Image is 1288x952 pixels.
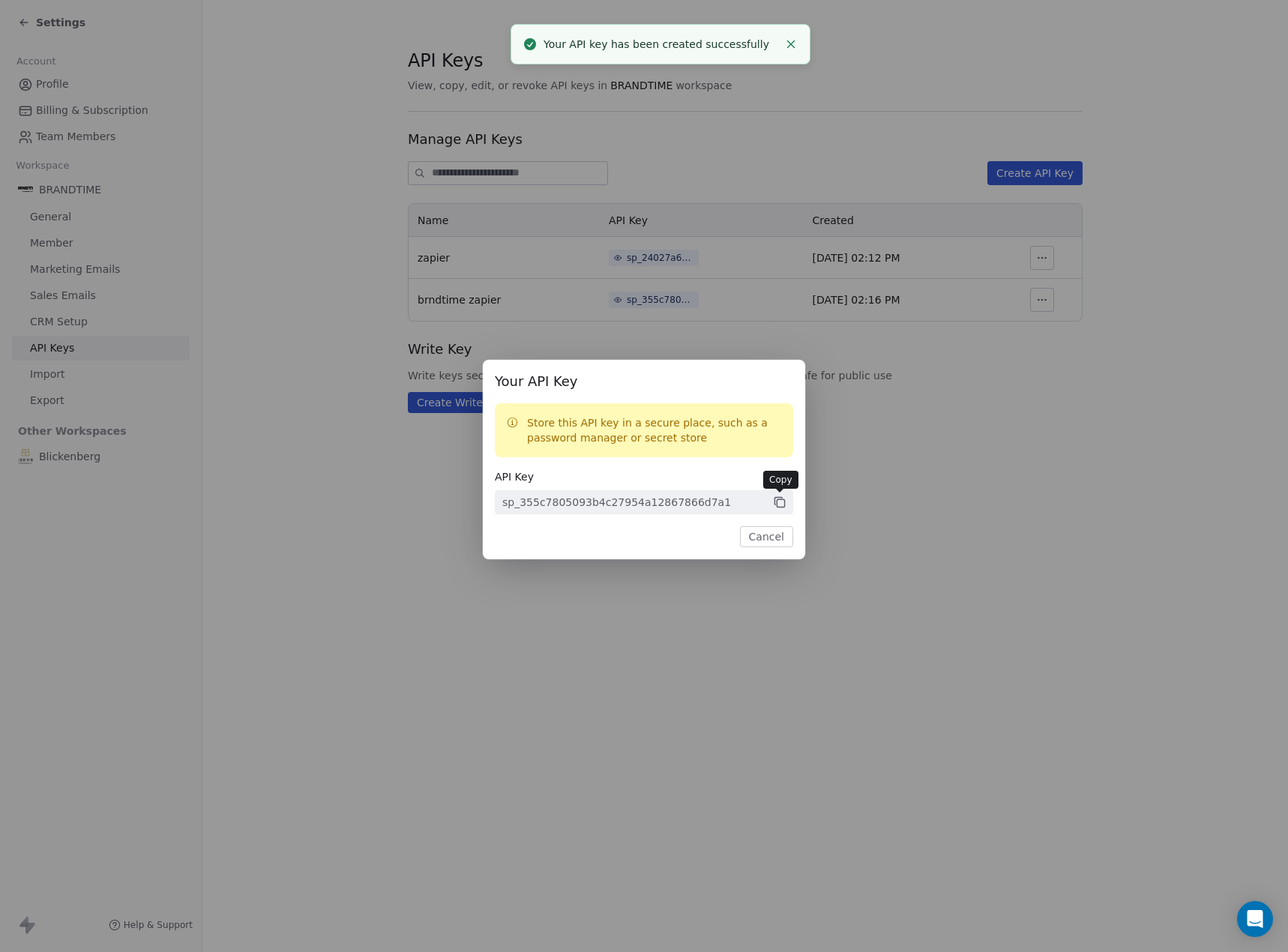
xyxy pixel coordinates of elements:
div: Your API key has been created successfully [544,37,778,52]
div: sp_355c7805093b4c27954a12867866d7a1 [502,495,731,510]
button: Cancel [740,526,793,547]
button: Close toast [781,34,801,54]
span: Your API Key [495,372,793,391]
p: Copy [769,474,792,486]
p: Store this API key in a secure place, such as a password manager or secret store [527,415,781,445]
span: API Key [495,469,793,484]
